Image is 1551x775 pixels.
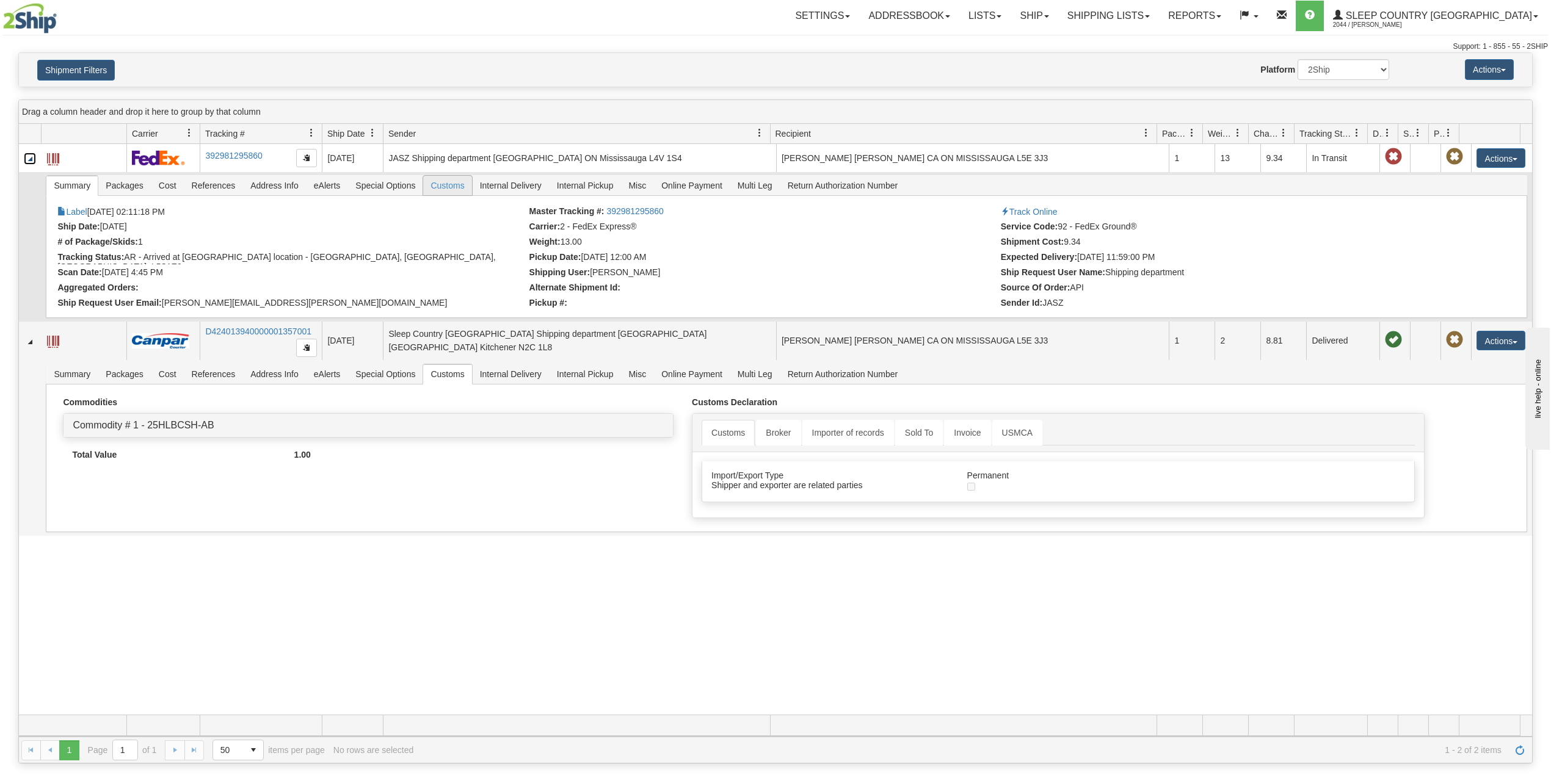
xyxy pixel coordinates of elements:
[529,237,998,249] li: 13.00
[1299,128,1353,140] span: Tracking Status
[151,176,184,195] span: Cost
[529,267,998,279] li: Danielle Siciliano (28220)
[1408,123,1428,143] a: Shipment Issues filter column settings
[1403,128,1414,140] span: Shipment Issues
[1333,19,1425,31] span: 2044 / [PERSON_NAME]
[362,123,383,143] a: Ship Date filter column settings
[1001,298,1469,310] li: JASZ
[57,207,87,217] a: Label
[1215,322,1260,361] td: 2
[1306,322,1379,361] td: Delivered
[550,176,621,195] span: Internal Pickup
[702,470,958,480] div: Import/Export Type
[73,420,214,430] a: Commodity # 1 - 25HLBCSH-AB
[1011,1,1058,31] a: Ship
[388,128,416,140] span: Sender
[473,176,549,195] span: Internal Delivery
[307,364,348,384] span: eAlerts
[132,150,185,165] img: 2 - FedEx Express®
[57,267,526,279] li: [DATE] 4:45 PM
[1438,123,1459,143] a: Pickup Status filter column settings
[220,744,236,756] span: 50
[46,176,98,195] span: Summary
[57,298,161,308] strong: Ship Request User Email:
[1385,148,1402,165] span: Late
[621,364,653,384] span: Misc
[776,144,1169,172] td: [PERSON_NAME] [PERSON_NAME] CA ON MISSISSAUGA L5E 3J3
[296,339,317,357] button: Copy to clipboard
[780,176,906,195] span: Return Authorization Number
[1001,252,1469,264] li: [DATE] 11:59:00 PM
[63,397,117,407] strong: Commodities
[151,364,184,384] span: Cost
[57,298,526,310] li: [PERSON_NAME][EMAIL_ADDRESS][PERSON_NAME][DOMAIN_NAME]
[205,128,245,140] span: Tracking #
[383,144,776,172] td: JASZ Shipping department [GEOGRAPHIC_DATA] ON Mississauga L4V 1S4
[730,364,780,384] span: Multi Leg
[1373,128,1383,140] span: Delivery Status
[1446,148,1463,165] span: Pickup Not Assigned
[1260,144,1306,172] td: 9.34
[113,740,137,760] input: Page 1
[383,322,776,361] td: Sleep Country [GEOGRAPHIC_DATA] Shipping department [GEOGRAPHIC_DATA] [GEOGRAPHIC_DATA] Kitchener...
[780,364,906,384] span: Return Authorization Number
[1162,128,1188,140] span: Packages
[19,100,1532,124] div: grid grouping header
[301,123,322,143] a: Tracking # filter column settings
[529,267,590,277] strong: Shipping User:
[57,252,526,264] li: AR - Arrived at [GEOGRAPHIC_DATA] location - [GEOGRAPHIC_DATA], [GEOGRAPHIC_DATA], [GEOGRAPHIC_DA...
[1477,148,1525,168] button: Actions
[529,206,605,216] strong: Master Tracking #:
[1001,283,1469,295] li: API
[959,1,1011,31] a: Lists
[529,298,567,308] strong: Pickup #:
[205,151,262,160] a: 392981295860
[1058,1,1159,31] a: Shipping lists
[654,176,730,195] span: Online Payment
[1260,322,1306,361] td: 8.81
[212,740,264,760] span: Page sizes drop down
[1215,144,1260,172] td: 13
[1306,144,1379,172] td: In Transit
[333,745,414,755] div: No rows are selected
[529,222,998,234] li: 2 - FedEx Express®
[1001,207,1058,217] a: Track Online
[184,176,243,195] span: References
[205,326,311,336] a: D424013940000001357001
[243,176,306,195] span: Address Info
[243,364,306,384] span: Address Info
[24,153,36,165] a: Collapse
[1182,123,1202,143] a: Packages filter column settings
[859,1,959,31] a: Addressbook
[1324,1,1547,31] a: Sleep Country [GEOGRAPHIC_DATA] 2044 / [PERSON_NAME]
[57,222,526,234] li: [DATE]
[184,364,243,384] span: References
[327,128,365,140] span: Ship Date
[57,206,526,218] li: [DATE] 02:11:18 PM
[1001,283,1070,292] strong: Source Of Order:
[606,206,663,216] a: 392981295860
[1208,128,1233,140] span: Weight
[57,252,124,262] strong: Tracking Status:
[1377,123,1398,143] a: Delivery Status filter column settings
[621,176,653,195] span: Misc
[958,470,1273,480] div: Permanent
[730,176,780,195] span: Multi Leg
[776,322,1169,361] td: [PERSON_NAME] [PERSON_NAME] CA ON MISSISSAUGA L5E 3J3
[37,60,115,81] button: Shipment Filters
[24,336,36,348] a: Collapse
[1343,10,1532,21] span: Sleep Country [GEOGRAPHIC_DATA]
[529,252,581,262] strong: Pickup Date:
[1523,325,1550,450] iframe: chat widget
[179,123,200,143] a: Carrier filter column settings
[1001,237,1064,247] strong: Shipment Cost:
[57,283,138,292] strong: Aggregated Orders:
[47,148,59,167] a: Label
[1001,222,1058,231] strong: Service Code:
[307,176,348,195] span: eAlerts
[550,364,621,384] span: Internal Pickup
[473,364,549,384] span: Internal Delivery
[1169,322,1215,361] td: 1
[1001,267,1469,279] li: Shipping department
[654,364,730,384] span: Online Payment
